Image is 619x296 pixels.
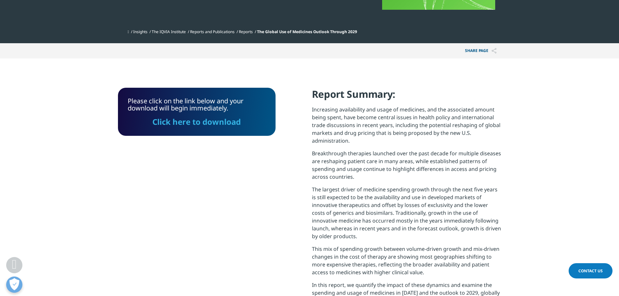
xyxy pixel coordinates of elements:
[6,277,22,293] button: Open Preferences
[312,149,501,186] p: Breakthrough therapies launched over the past decade for multiple diseases are reshaping patient ...
[312,88,501,106] h4: Report Summary:
[312,245,501,281] p: This mix of spending growth between volume-driven growth and mix-driven changes in the cost of th...
[152,116,241,127] a: Click here to download
[312,186,501,245] p: The largest driver of medicine spending growth through the next five years is still expected to b...
[569,263,613,278] a: Contact Us
[128,97,266,126] div: Please click on the link below and your download will begin immediately.
[190,29,235,34] a: Reports and Publications
[239,29,253,34] a: Reports
[312,106,501,149] p: Increasing availability and usage of medicines, and the associated amount being spent, have becom...
[492,48,496,54] img: Share PAGE
[578,268,603,274] span: Contact Us
[257,29,357,34] span: The Global Use of Medicines Outlook Through 2029
[133,29,148,34] a: Insights
[460,43,501,58] p: Share PAGE
[152,29,186,34] a: The IQVIA Institute
[460,43,501,58] button: Share PAGEShare PAGE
